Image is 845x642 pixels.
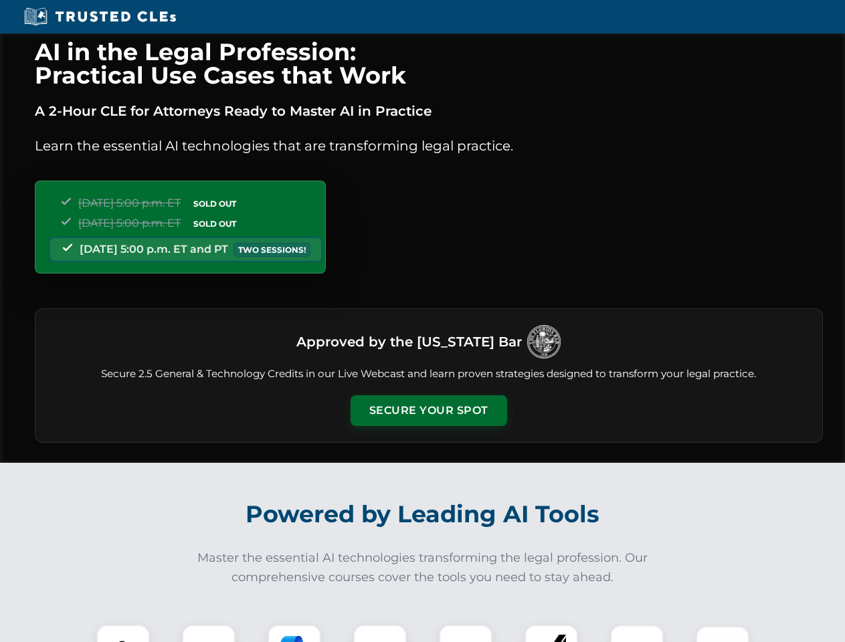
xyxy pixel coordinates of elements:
p: Learn the essential AI technologies that are transforming legal practice. [35,135,823,156]
p: A 2-Hour CLE for Attorneys Ready to Master AI in Practice [35,100,823,122]
span: SOLD OUT [189,217,241,231]
p: Secure 2.5 General & Technology Credits in our Live Webcast and learn proven strategies designed ... [52,366,806,382]
p: Master the essential AI technologies transforming the legal profession. Our comprehensive courses... [189,548,657,587]
span: [DATE] 5:00 p.m. ET [78,197,181,209]
h3: Approved by the [US_STATE] Bar [296,330,522,354]
img: Trusted CLEs [20,7,180,27]
span: [DATE] 5:00 p.m. ET [78,217,181,229]
h2: Powered by Leading AI Tools [52,491,793,538]
span: SOLD OUT [189,197,241,211]
button: Secure Your Spot [351,395,507,426]
img: Logo [527,325,561,358]
h1: AI in the Legal Profession: Practical Use Cases that Work [35,40,823,87]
